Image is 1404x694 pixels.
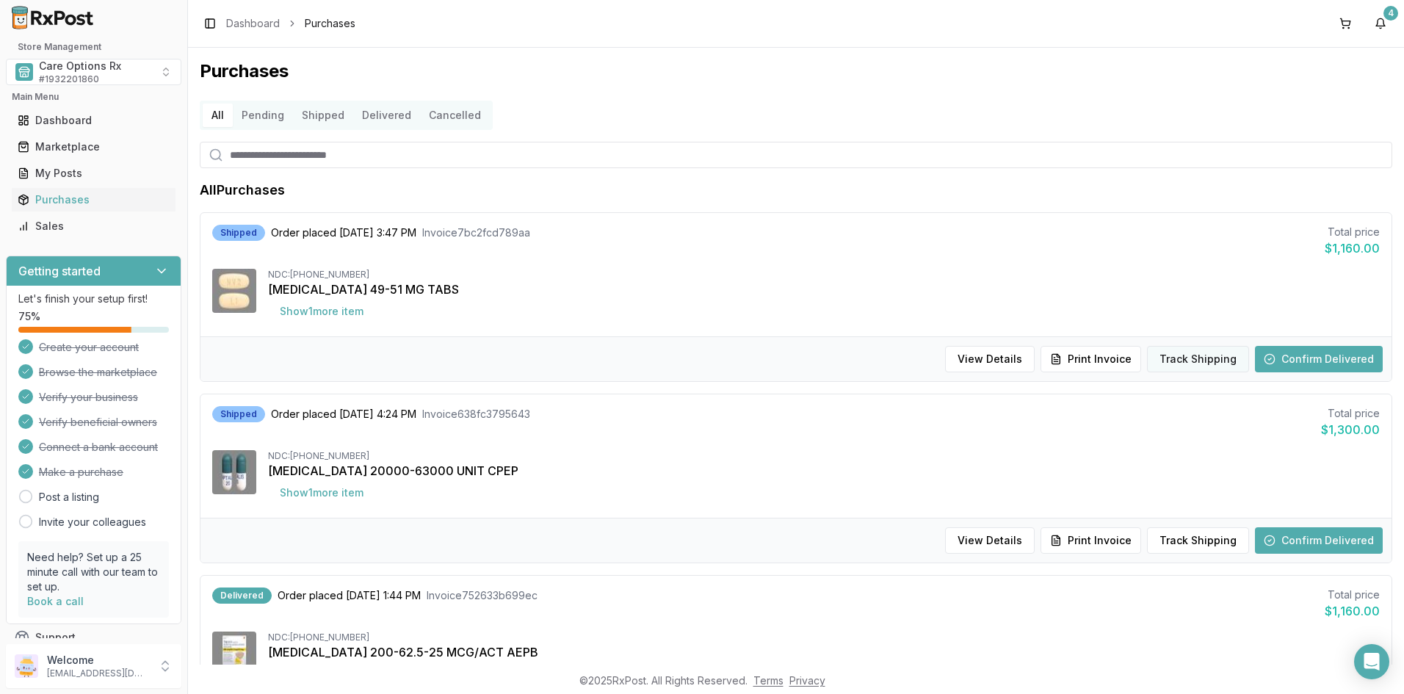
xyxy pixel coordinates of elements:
[18,192,170,207] div: Purchases
[6,109,181,132] button: Dashboard
[1325,225,1380,239] div: Total price
[39,465,123,480] span: Make a purchase
[278,588,421,603] span: Order placed [DATE] 1:44 PM
[18,140,170,154] div: Marketplace
[422,225,530,240] span: Invoice 7bc2fcd789aa
[1325,239,1380,257] div: $1,160.00
[39,340,139,355] span: Create your account
[1354,644,1389,679] div: Open Intercom Messenger
[268,661,375,687] button: Show1more item
[18,113,170,128] div: Dashboard
[1255,346,1383,372] button: Confirm Delivered
[200,59,1392,83] h1: Purchases
[212,588,272,604] div: Delivered
[12,187,175,213] a: Purchases
[1383,6,1398,21] div: 4
[12,107,175,134] a: Dashboard
[39,490,99,505] a: Post a listing
[271,225,416,240] span: Order placed [DATE] 3:47 PM
[27,595,84,607] a: Book a call
[945,527,1035,554] button: View Details
[39,73,99,85] span: # 1932201860
[39,390,138,405] span: Verify your business
[1321,421,1380,438] div: $1,300.00
[422,407,530,422] span: Invoice 638fc3795643
[47,668,149,679] p: [EMAIL_ADDRESS][DOMAIN_NAME]
[271,407,416,422] span: Order placed [DATE] 4:24 PM
[1321,406,1380,421] div: Total price
[12,91,175,103] h2: Main Menu
[305,16,355,31] span: Purchases
[39,515,146,529] a: Invite your colleagues
[212,225,265,241] div: Shipped
[268,298,375,325] button: Show1more item
[233,104,293,127] button: Pending
[268,281,1380,298] div: [MEDICAL_DATA] 49-51 MG TABS
[6,188,181,212] button: Purchases
[789,674,825,687] a: Privacy
[18,309,40,324] span: 75 %
[39,440,158,455] span: Connect a bank account
[212,450,256,494] img: Zenpep 20000-63000 UNIT CPEP
[1325,588,1380,602] div: Total price
[268,632,1380,643] div: NDC: [PHONE_NUMBER]
[6,135,181,159] button: Marketplace
[427,588,538,603] span: Invoice 752633b699ec
[945,346,1035,372] button: View Details
[6,624,181,651] button: Support
[293,104,353,127] button: Shipped
[268,462,1380,480] div: [MEDICAL_DATA] 20000-63000 UNIT CPEP
[6,41,181,53] h2: Store Management
[6,6,100,29] img: RxPost Logo
[18,219,170,234] div: Sales
[268,643,1380,661] div: [MEDICAL_DATA] 200-62.5-25 MCG/ACT AEPB
[1041,346,1141,372] button: Print Invoice
[12,134,175,160] a: Marketplace
[15,654,38,678] img: User avatar
[6,162,181,185] button: My Posts
[12,160,175,187] a: My Posts
[353,104,420,127] button: Delivered
[226,16,280,31] a: Dashboard
[268,480,375,506] button: Show1more item
[39,365,157,380] span: Browse the marketplace
[212,632,256,676] img: Trelegy Ellipta 200-62.5-25 MCG/ACT AEPB
[203,104,233,127] button: All
[18,166,170,181] div: My Posts
[1255,527,1383,554] button: Confirm Delivered
[39,59,121,73] span: Care Options Rx
[212,406,265,422] div: Shipped
[1325,602,1380,620] div: $1,160.00
[753,674,784,687] a: Terms
[12,213,175,239] a: Sales
[226,16,355,31] nav: breadcrumb
[212,269,256,313] img: Entresto 49-51 MG TABS
[1147,527,1249,554] button: Track Shipping
[1041,527,1141,554] button: Print Invoice
[18,262,101,280] h3: Getting started
[47,653,149,668] p: Welcome
[6,214,181,238] button: Sales
[268,269,1380,281] div: NDC: [PHONE_NUMBER]
[27,550,160,594] p: Need help? Set up a 25 minute call with our team to set up.
[200,180,285,200] h1: All Purchases
[420,104,490,127] button: Cancelled
[39,415,157,430] span: Verify beneficial owners
[6,59,181,85] button: Select a view
[268,450,1380,462] div: NDC: [PHONE_NUMBER]
[1147,346,1249,372] button: Track Shipping
[18,292,169,306] p: Let's finish your setup first!
[1369,12,1392,35] button: 4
